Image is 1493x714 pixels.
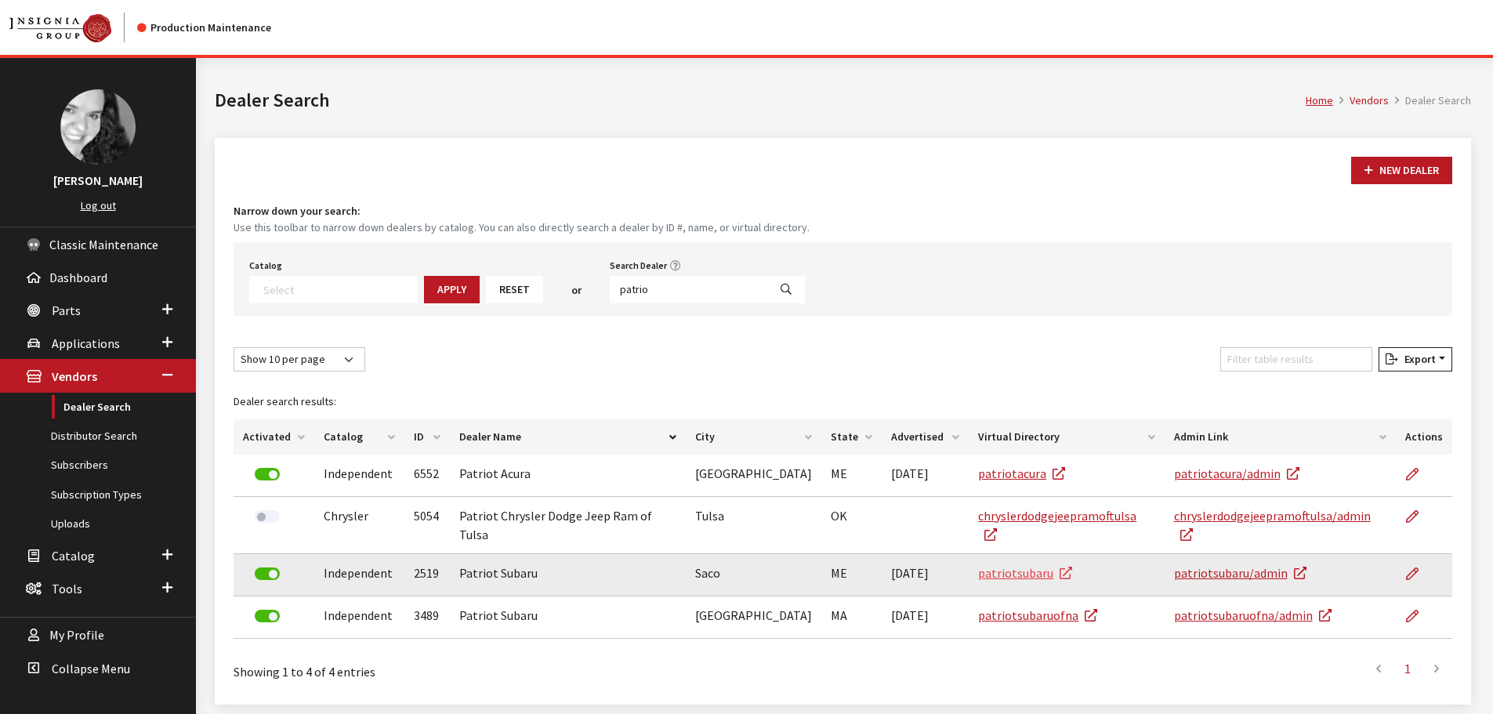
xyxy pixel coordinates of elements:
[255,510,280,523] label: Activate Dealer
[882,554,969,596] td: [DATE]
[404,419,450,455] th: ID: activate to sort column ascending
[450,596,687,639] td: Patriot Subaru
[9,13,137,42] a: Insignia Group logo
[215,86,1306,114] h1: Dealer Search
[882,596,969,639] td: [DATE]
[1405,455,1432,494] a: Edit Dealer
[424,276,480,303] button: Apply
[686,554,821,596] td: Saco
[486,276,543,303] button: Reset
[314,419,404,455] th: Catalog: activate to sort column ascending
[1333,92,1389,109] li: Vendors
[263,282,417,296] textarea: Search
[969,419,1164,455] th: Virtual Directory: activate to sort column ascending
[234,203,1452,219] h4: Narrow down your search:
[249,259,282,273] label: Catalog
[978,508,1136,542] a: chryslerdodgejeepramoftulsa
[404,455,450,497] td: 6552
[1174,607,1332,623] a: patriotsubaruofna/admin
[49,270,107,285] span: Dashboard
[1405,596,1432,636] a: Edit Dealer
[1398,352,1436,366] span: Export
[1393,653,1422,684] a: 1
[314,554,404,596] td: Independent
[249,276,418,303] span: Select
[978,565,1072,581] a: patriotsubaru
[450,455,687,497] td: Patriot Acura
[404,497,450,554] td: 5054
[821,554,882,596] td: ME
[234,384,1452,419] caption: Dealer search results:
[767,276,805,303] button: Search
[255,567,280,580] label: Deactivate Dealer
[882,455,969,497] td: [DATE]
[450,554,687,596] td: Patriot Subaru
[255,610,280,622] label: Deactivate Dealer
[450,419,687,455] th: Dealer Name: activate to sort column descending
[81,198,116,212] a: Log out
[255,468,280,480] label: Deactivate Dealer
[52,661,130,676] span: Collapse Menu
[1405,554,1432,593] a: Edit Dealer
[234,419,314,455] th: Activated: activate to sort column ascending
[1396,419,1452,455] th: Actions
[610,259,667,273] label: Search Dealer
[1174,466,1299,481] a: patriotacura/admin
[686,455,821,497] td: [GEOGRAPHIC_DATA]
[571,282,582,299] span: or
[610,276,768,303] input: Search
[60,89,136,165] img: Khrystal Dorton
[49,237,158,252] span: Classic Maintenance
[1351,157,1452,184] button: New Dealer
[686,419,821,455] th: City: activate to sort column ascending
[52,303,81,318] span: Parts
[1379,347,1452,371] button: Export
[49,628,104,643] span: My Profile
[882,419,969,455] th: Advertised: activate to sort column ascending
[1165,419,1396,455] th: Admin Link: activate to sort column ascending
[821,596,882,639] td: MA
[450,497,687,554] td: Patriot Chrysler Dodge Jeep Ram of Tulsa
[1405,497,1432,536] a: Edit Dealer
[9,14,111,42] img: Catalog Maintenance
[314,455,404,497] td: Independent
[234,651,730,681] div: Showing 1 to 4 of 4 entries
[1174,565,1306,581] a: patriotsubaru/admin
[686,596,821,639] td: [GEOGRAPHIC_DATA]
[52,335,120,351] span: Applications
[404,596,450,639] td: 3489
[234,219,1452,236] small: Use this toolbar to narrow down dealers by catalog. You can also directly search a dealer by ID #...
[978,607,1097,623] a: patriotsubaruofna
[52,581,82,596] span: Tools
[821,419,882,455] th: State: activate to sort column ascending
[1174,508,1371,542] a: chryslerdodgejeepramoftulsa/admin
[16,171,180,190] h3: [PERSON_NAME]
[978,466,1065,481] a: patriotacura
[137,20,271,36] div: Production Maintenance
[1306,93,1333,107] a: Home
[821,455,882,497] td: ME
[404,554,450,596] td: 2519
[52,369,97,385] span: Vendors
[1389,92,1471,109] li: Dealer Search
[1220,347,1372,371] input: Filter table results
[686,497,821,554] td: Tulsa
[314,596,404,639] td: Independent
[821,497,882,554] td: OK
[52,548,95,564] span: Catalog
[314,497,404,554] td: Chrysler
